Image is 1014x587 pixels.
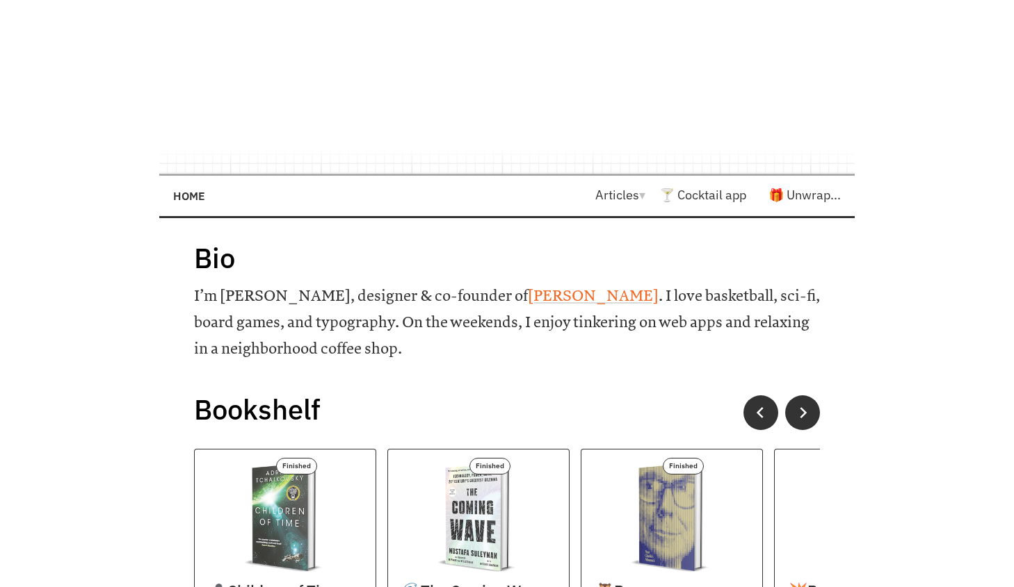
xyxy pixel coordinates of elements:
[194,283,820,362] p: I’m [PERSON_NAME], designer & co-founder of . I love basketball, sci-fi, board games, and typogra...
[194,240,820,276] h1: Bio
[469,458,510,474] p: Finished
[663,458,704,474] p: Finished
[768,187,841,203] a: 🎁 Unwrap...
[595,187,659,203] a: Articles
[194,391,820,427] h1: Bookshelf
[276,458,317,474] p: Finished
[639,187,645,203] span: ▾
[659,187,746,203] a: 🍸 Cocktail app
[528,287,659,305] a: [PERSON_NAME]
[173,183,205,208] a: Home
